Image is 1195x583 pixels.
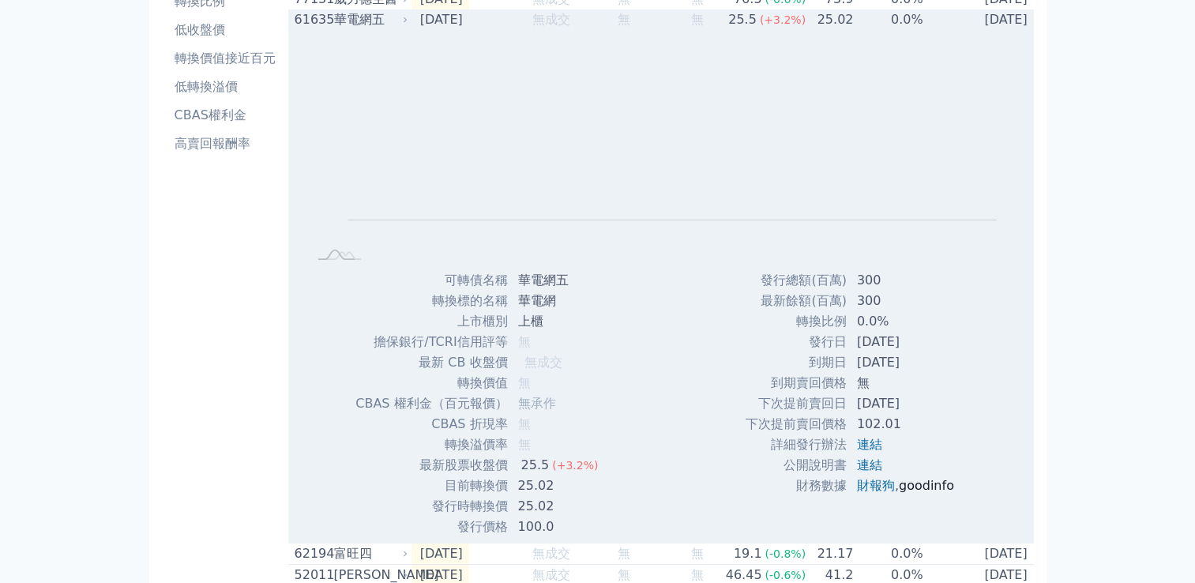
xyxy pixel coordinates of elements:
[411,544,469,565] td: [DATE]
[509,270,611,291] td: 華電網五
[509,517,611,537] td: 100.0
[355,414,508,434] td: CBAS 折現率
[691,546,704,561] span: 無
[745,332,847,352] td: 發行日
[857,457,882,472] a: 連結
[847,373,967,393] td: 無
[355,332,508,352] td: 擔保銀行/TCRI信用評等
[847,414,967,434] td: 102.01
[760,13,806,26] span: (+3.2%)
[355,393,508,414] td: CBAS 權利金（百元報價）
[847,476,967,496] td: ,
[806,544,854,565] td: 21.17
[168,103,282,128] a: CBAS權利金
[295,10,330,29] div: 61635
[745,373,847,393] td: 到期賣回價格
[854,9,923,30] td: 0.0%
[518,334,531,349] span: 無
[333,54,997,243] g: Chart
[847,352,967,373] td: [DATE]
[731,544,765,563] div: 19.1
[745,414,847,434] td: 下次提前賣回價格
[524,355,562,370] span: 無成交
[847,291,967,311] td: 300
[168,21,282,39] li: 低收盤價
[334,544,405,563] div: 富旺四
[518,456,553,475] div: 25.5
[334,10,405,29] div: 華電網五
[355,352,508,373] td: 最新 CB 收盤價
[355,270,508,291] td: 可轉債名稱
[857,437,882,452] a: 連結
[745,476,847,496] td: 財務數據
[765,547,806,560] span: (-0.8%)
[552,459,598,472] span: (+3.2%)
[745,455,847,476] td: 公開說明書
[518,375,531,390] span: 無
[847,270,967,291] td: 300
[168,131,282,156] a: 高賣回報酬率
[532,567,570,582] span: 無成交
[691,567,704,582] span: 無
[509,496,611,517] td: 25.02
[847,393,967,414] td: [DATE]
[355,517,508,537] td: 發行價格
[355,434,508,455] td: 轉換溢價率
[509,476,611,496] td: 25.02
[745,270,847,291] td: 發行總額(百萬)
[355,476,508,496] td: 目前轉換價
[765,569,806,581] span: (-0.6%)
[295,544,330,563] div: 62194
[857,478,895,493] a: 財報狗
[355,311,508,332] td: 上市櫃別
[168,106,282,125] li: CBAS權利金
[518,416,531,431] span: 無
[518,396,556,411] span: 無承作
[168,77,282,96] li: 低轉換溢價
[899,478,954,493] a: goodinfo
[847,311,967,332] td: 0.0%
[745,311,847,332] td: 轉換比例
[725,10,760,29] div: 25.5
[532,12,570,27] span: 無成交
[411,9,469,30] td: [DATE]
[745,434,847,455] td: 詳細發行辦法
[924,9,1034,30] td: [DATE]
[618,567,630,582] span: 無
[168,49,282,68] li: 轉換價值接近百元
[355,291,508,311] td: 轉換標的名稱
[847,332,967,352] td: [DATE]
[509,291,611,311] td: 華電網
[168,74,282,100] a: 低轉換溢價
[745,393,847,414] td: 下次提前賣回日
[509,311,611,332] td: 上櫃
[924,544,1034,565] td: [DATE]
[355,373,508,393] td: 轉換價值
[745,352,847,373] td: 到期日
[355,496,508,517] td: 發行時轉換價
[618,12,630,27] span: 無
[518,437,531,452] span: 無
[618,546,630,561] span: 無
[168,46,282,71] a: 轉換價值接近百元
[168,134,282,153] li: 高賣回報酬率
[691,12,704,27] span: 無
[745,291,847,311] td: 最新餘額(百萬)
[854,544,923,565] td: 0.0%
[532,546,570,561] span: 無成交
[355,455,508,476] td: 最新股票收盤價
[168,17,282,43] a: 低收盤價
[806,9,854,30] td: 25.02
